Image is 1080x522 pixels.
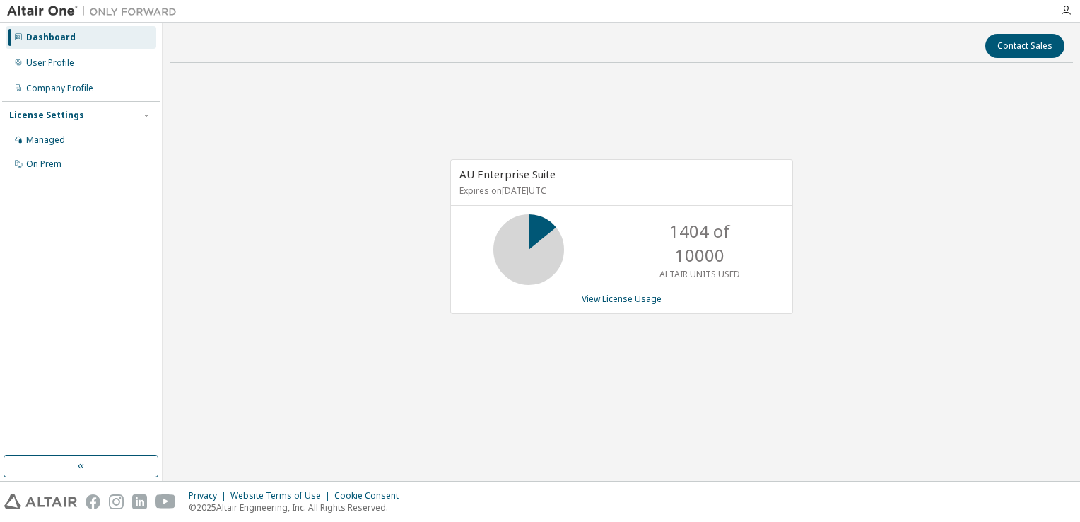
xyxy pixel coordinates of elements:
div: Managed [26,134,65,146]
p: © 2025 Altair Engineering, Inc. All Rights Reserved. [189,501,407,514]
p: Expires on [DATE] UTC [459,185,780,197]
p: ALTAIR UNITS USED [659,268,740,280]
div: Company Profile [26,83,93,94]
img: Altair One [7,4,184,18]
div: Cookie Consent [334,490,407,501]
div: User Profile [26,57,74,69]
a: View License Usage [582,293,662,305]
p: 1404 of 10000 [643,219,756,268]
div: Dashboard [26,32,76,43]
img: youtube.svg [155,494,176,509]
div: On Prem [26,158,61,170]
img: facebook.svg [86,494,100,509]
div: Privacy [189,490,230,501]
div: Website Terms of Use [230,490,334,501]
button: Contact Sales [985,34,1064,58]
img: instagram.svg [109,494,124,509]
img: altair_logo.svg [4,494,77,509]
div: License Settings [9,110,84,121]
span: AU Enterprise Suite [459,167,556,181]
img: linkedin.svg [132,494,147,509]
